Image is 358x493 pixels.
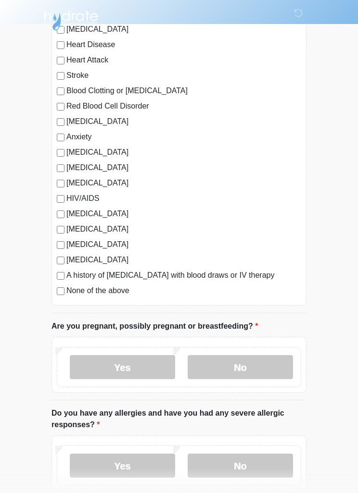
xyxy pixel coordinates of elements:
[57,257,64,265] input: [MEDICAL_DATA]
[57,180,64,188] input: [MEDICAL_DATA]
[57,165,64,173] input: [MEDICAL_DATA]
[66,101,301,112] label: Red Blood Cell Disorder
[66,116,301,128] label: [MEDICAL_DATA]
[57,88,64,96] input: Blood Clotting or [MEDICAL_DATA]
[66,239,301,251] label: [MEDICAL_DATA]
[66,55,301,66] label: Heart Attack
[51,408,307,431] label: Do you have any allergies and have you had any severe allergic responses?
[57,134,64,142] input: Anxiety
[51,321,258,333] label: Are you pregnant, possibly pregnant or breastfeeding?
[66,86,301,97] label: Blood Clotting or [MEDICAL_DATA]
[66,39,301,51] label: Heart Disease
[66,255,301,266] label: [MEDICAL_DATA]
[70,356,175,380] label: Yes
[66,178,301,189] label: [MEDICAL_DATA]
[70,454,175,478] label: Yes
[57,288,64,296] input: None of the above
[57,242,64,249] input: [MEDICAL_DATA]
[57,226,64,234] input: [MEDICAL_DATA]
[57,149,64,157] input: [MEDICAL_DATA]
[57,119,64,126] input: [MEDICAL_DATA]
[66,70,301,82] label: Stroke
[57,196,64,203] input: HIV/AIDS
[57,103,64,111] input: Red Blood Cell Disorder
[66,285,301,297] label: None of the above
[66,209,301,220] label: [MEDICAL_DATA]
[42,7,100,31] img: Hydrate IV Bar - Scottsdale Logo
[66,162,301,174] label: [MEDICAL_DATA]
[188,356,293,380] label: No
[57,73,64,80] input: Stroke
[66,132,301,143] label: Anxiety
[57,272,64,280] input: A history of [MEDICAL_DATA] with blood draws or IV therapy
[66,270,301,282] label: A history of [MEDICAL_DATA] with blood draws or IV therapy
[66,147,301,159] label: [MEDICAL_DATA]
[57,57,64,65] input: Heart Attack
[66,224,301,235] label: [MEDICAL_DATA]
[188,454,293,478] label: No
[57,211,64,219] input: [MEDICAL_DATA]
[66,193,301,205] label: HIV/AIDS
[57,42,64,49] input: Heart Disease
